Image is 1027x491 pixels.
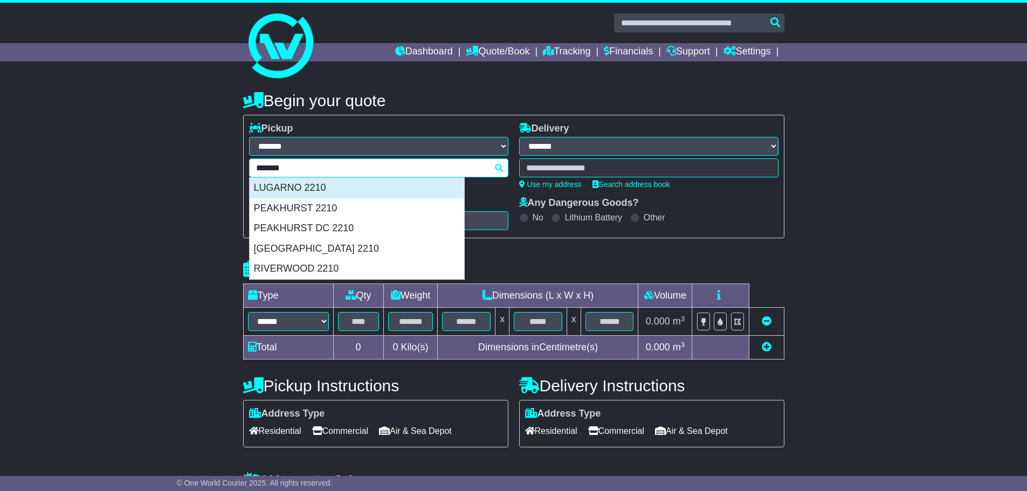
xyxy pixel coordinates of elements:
[519,180,582,189] a: Use my address
[533,212,543,223] label: No
[383,284,438,308] td: Weight
[762,342,771,352] a: Add new item
[312,423,368,439] span: Commercial
[666,43,710,61] a: Support
[243,92,784,109] h4: Begin your quote
[243,336,333,359] td: Total
[250,239,464,259] div: [GEOGRAPHIC_DATA] 2210
[395,43,453,61] a: Dashboard
[249,408,325,420] label: Address Type
[250,198,464,219] div: PEAKHURST 2210
[762,316,771,327] a: Remove this item
[646,316,670,327] span: 0.000
[383,336,438,359] td: Kilo(s)
[250,259,464,279] div: RIVERWOOD 2210
[673,342,685,352] span: m
[177,479,333,487] span: © One World Courier 2025. All rights reserved.
[723,43,771,61] a: Settings
[604,43,653,61] a: Financials
[495,308,509,336] td: x
[525,408,601,420] label: Address Type
[249,123,293,135] label: Pickup
[673,316,685,327] span: m
[655,423,728,439] span: Air & Sea Depot
[592,180,670,189] a: Search address book
[564,212,622,223] label: Lithium Battery
[638,284,692,308] td: Volume
[250,218,464,239] div: PEAKHURST DC 2210
[588,423,644,439] span: Commercial
[646,342,670,352] span: 0.000
[438,336,638,359] td: Dimensions in Centimetre(s)
[519,197,639,209] label: Any Dangerous Goods?
[379,423,452,439] span: Air & Sea Depot
[250,178,464,198] div: LUGARNO 2210
[243,472,784,489] h4: Warranty & Insurance
[466,43,529,61] a: Quote/Book
[249,158,508,177] typeahead: Please provide city
[243,260,378,278] h4: Package details |
[681,315,685,323] sup: 3
[681,341,685,349] sup: 3
[333,336,383,359] td: 0
[392,342,398,352] span: 0
[543,43,590,61] a: Tracking
[249,423,301,439] span: Residential
[519,123,569,135] label: Delivery
[243,377,508,395] h4: Pickup Instructions
[243,284,333,308] td: Type
[438,284,638,308] td: Dimensions (L x W x H)
[333,284,383,308] td: Qty
[525,423,577,439] span: Residential
[567,308,581,336] td: x
[519,377,784,395] h4: Delivery Instructions
[644,212,665,223] label: Other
